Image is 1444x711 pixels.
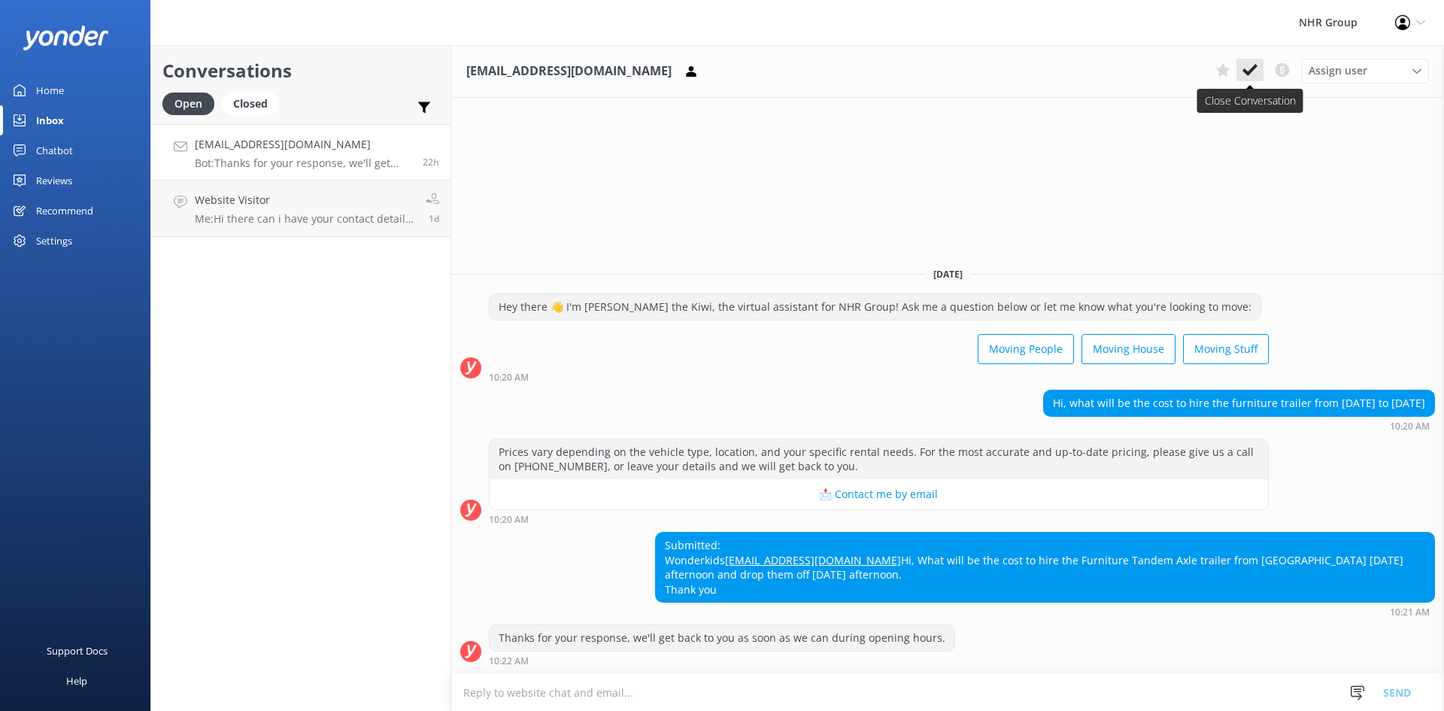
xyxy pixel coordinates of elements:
a: Open [162,95,222,111]
div: Chatbot [36,135,73,166]
div: Closed [222,93,279,115]
strong: 10:20 AM [1390,422,1430,431]
div: Inbox [36,105,64,135]
span: Assign user [1309,62,1367,79]
span: Sep 30 2025 03:55pm (UTC +13:00) Pacific/Auckland [429,212,439,225]
a: Closed [222,95,287,111]
strong: 10:22 AM [489,657,529,666]
div: Open [162,93,214,115]
div: Thanks for your response, we'll get back to you as soon as we can during opening hours. [490,625,954,651]
div: Oct 01 2025 10:20am (UTC +13:00) Pacific/Auckland [489,514,1269,524]
button: Moving People [978,334,1074,364]
div: Oct 01 2025 10:22am (UTC +13:00) Pacific/Auckland [489,655,955,666]
img: yonder-white-logo.png [23,26,109,50]
div: Hey there 👋 I'm [PERSON_NAME] the Kiwi, the virtual assistant for NHR Group! Ask me a question be... [490,294,1260,320]
div: Oct 01 2025 10:20am (UTC +13:00) Pacific/Auckland [489,372,1269,382]
div: Home [36,75,64,105]
div: Settings [36,226,72,256]
button: Moving House [1081,334,1176,364]
span: [DATE] [924,268,972,281]
p: Me: Hi there can i have your contact details so we can explain you more [195,212,414,226]
h4: Website Visitor [195,192,414,208]
div: Help [66,666,87,696]
button: 📩 Contact me by email [490,479,1268,509]
div: Support Docs [47,636,108,666]
h3: [EMAIL_ADDRESS][DOMAIN_NAME] [466,62,672,81]
strong: 10:21 AM [1390,608,1430,617]
strong: 10:20 AM [489,515,529,524]
h4: [EMAIL_ADDRESS][DOMAIN_NAME] [195,136,411,153]
div: Submitted: Wonderkids Hi, What will be the cost to hire the Furniture Tandem Axle trailer from [G... [656,533,1434,602]
div: Hi, what will be the cost to hire the furniture trailer from [DATE] to [DATE] [1044,390,1434,416]
a: Website VisitorMe:Hi there can i have your contact details so we can explain you more1d [151,181,450,237]
a: [EMAIL_ADDRESS][DOMAIN_NAME] [725,553,901,567]
button: Moving Stuff [1183,334,1269,364]
strong: 10:20 AM [489,373,529,382]
span: Oct 01 2025 10:21am (UTC +13:00) Pacific/Auckland [423,156,439,169]
div: Reviews [36,166,72,196]
h2: Conversations [162,56,439,85]
div: Assign User [1301,59,1429,83]
p: Bot: Thanks for your response, we'll get back to you as soon as we can during opening hours. [195,156,411,170]
div: Prices vary depending on the vehicle type, location, and your specific rental needs. For the most... [490,439,1268,479]
div: Recommend [36,196,93,226]
div: Oct 01 2025 10:21am (UTC +13:00) Pacific/Auckland [655,606,1435,617]
div: Oct 01 2025 10:20am (UTC +13:00) Pacific/Auckland [1043,421,1435,431]
a: [EMAIL_ADDRESS][DOMAIN_NAME]Bot:Thanks for your response, we'll get back to you as soon as we can... [151,124,450,181]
